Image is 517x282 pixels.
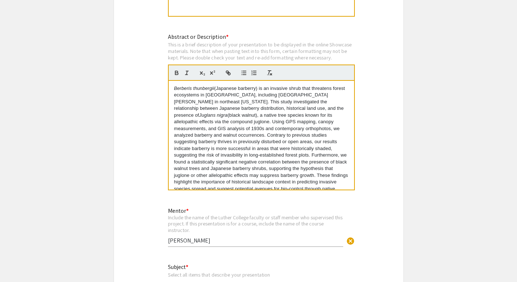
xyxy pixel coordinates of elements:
em: Berberis thunbergii [174,86,214,91]
em: Juglans nigra [199,112,228,118]
div: This is a brief description of your presentation to be displayed in the online Showcase materials... [168,41,355,61]
mat-label: Mentor [168,207,189,215]
div: Select all items that describe your presentation [168,271,338,278]
input: Type Here [168,237,343,244]
mat-label: Abstract or Description [168,33,229,41]
mat-label: Subject [168,263,189,271]
iframe: Chat [5,249,31,277]
div: Include the name of the Luther College faculty or staff member who supervised this project. If th... [168,214,343,233]
p: (Japanese barberry) is an invasive shrub that threatens forest ecosystems in [GEOGRAPHIC_DATA], i... [174,85,349,199]
button: Clear [343,233,358,248]
span: cancel [346,237,355,245]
